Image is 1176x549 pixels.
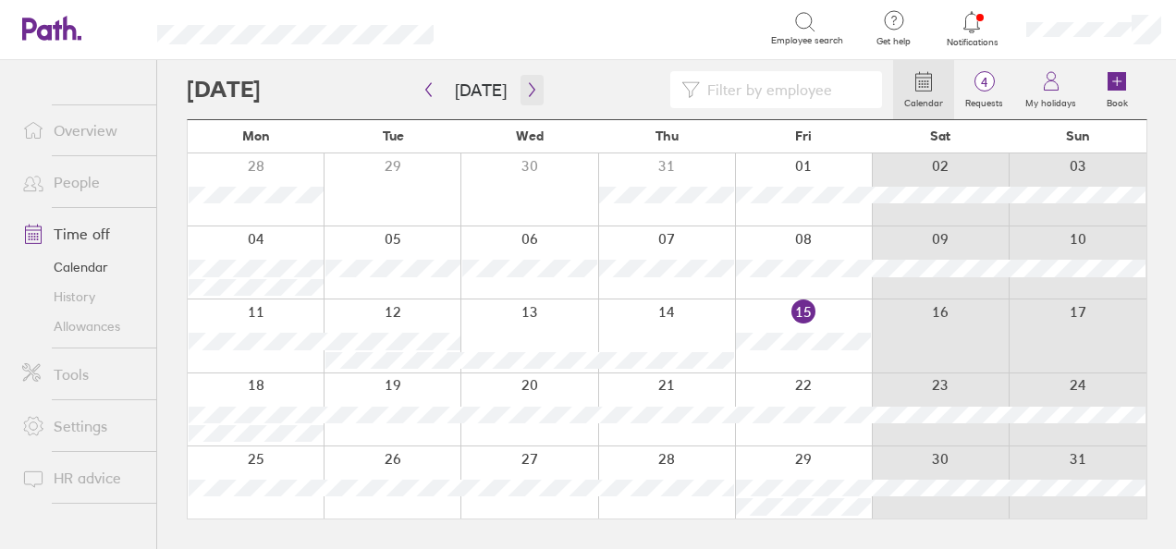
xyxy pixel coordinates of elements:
a: History [7,282,156,311]
span: Thu [655,128,679,143]
label: My holidays [1014,92,1087,109]
span: Sun [1066,128,1090,143]
a: HR advice [7,459,156,496]
span: Get help [864,36,924,47]
label: Calendar [893,92,954,109]
a: Settings [7,408,156,445]
span: Employee search [771,35,843,46]
a: Calendar [893,60,954,119]
a: Book [1087,60,1146,119]
span: Sat [930,128,950,143]
a: My holidays [1014,60,1087,119]
a: People [7,164,156,201]
input: Filter by employee [700,72,871,107]
a: Notifications [942,9,1002,48]
a: Allowances [7,311,156,341]
button: [DATE] [440,75,521,105]
label: Requests [954,92,1014,109]
a: Calendar [7,252,156,282]
a: Time off [7,215,156,252]
span: Tue [383,128,404,143]
span: Notifications [942,37,1002,48]
a: Overview [7,112,156,149]
a: 4Requests [954,60,1014,119]
label: Book [1096,92,1139,109]
span: Fri [795,128,812,143]
span: Mon [242,128,270,143]
span: Wed [516,128,544,143]
span: 4 [954,75,1014,90]
div: Search [484,19,531,36]
a: Tools [7,356,156,393]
